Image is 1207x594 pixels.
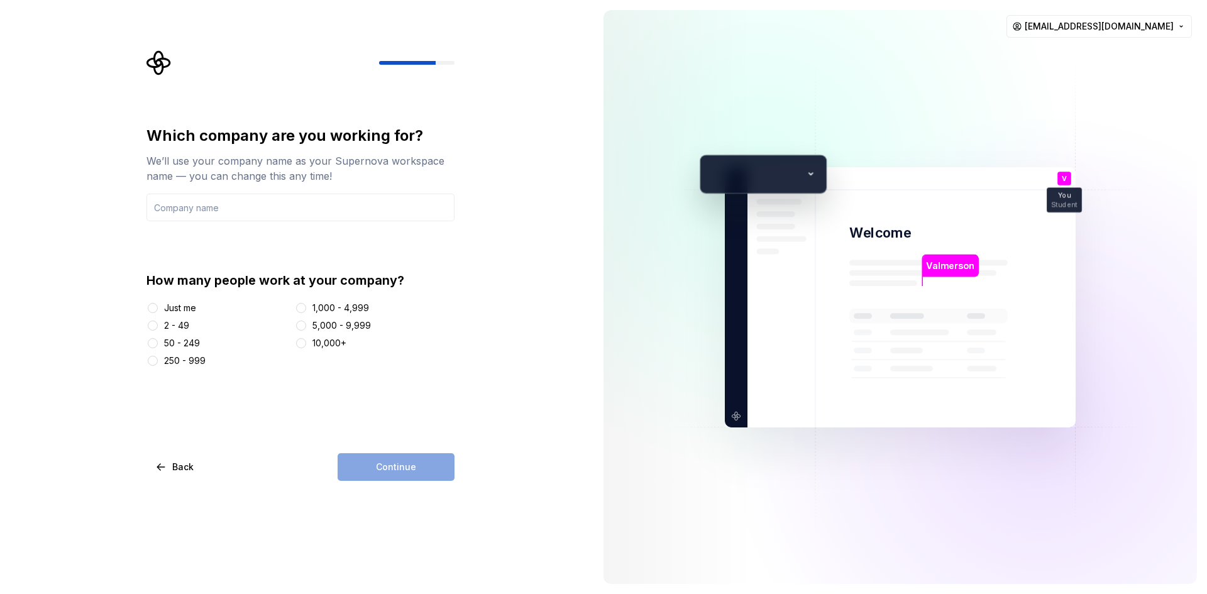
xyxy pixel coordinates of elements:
div: Just me [164,302,196,314]
div: 2 - 49 [164,319,189,332]
div: 10,000+ [312,337,346,349]
span: Back [172,461,194,473]
p: V [1062,175,1067,182]
div: How many people work at your company? [146,272,455,289]
button: Back [146,453,204,481]
input: Company name [146,194,455,221]
span: [EMAIL_ADDRESS][DOMAIN_NAME] [1025,20,1174,33]
div: We’ll use your company name as your Supernova workspace name — you can change this any time! [146,153,455,184]
p: Welcome [849,224,911,242]
p: You [1058,192,1071,199]
button: [EMAIL_ADDRESS][DOMAIN_NAME] [1006,15,1192,38]
p: Valmerson [926,258,974,272]
svg: Supernova Logo [146,50,172,75]
div: 50 - 249 [164,337,200,349]
div: 5,000 - 9,999 [312,319,371,332]
div: 1,000 - 4,999 [312,302,369,314]
div: 250 - 999 [164,355,206,367]
div: Which company are you working for? [146,126,455,146]
p: Student [1051,201,1077,208]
